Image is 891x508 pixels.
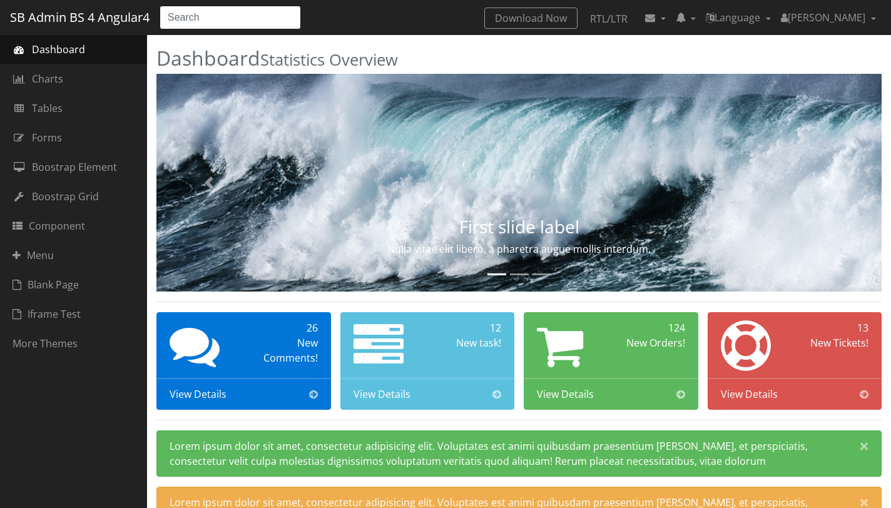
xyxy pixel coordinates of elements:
div: 124 [616,320,685,335]
img: Random first slide [156,74,882,292]
span: View Details [354,387,410,402]
span: Menu [13,248,54,263]
a: [PERSON_NAME] [776,5,881,30]
a: Language [701,5,776,30]
small: Statistics Overview [260,49,398,71]
p: Nulla vitae elit libero, a pharetra augue mollis interdum. [265,241,773,257]
span: View Details [170,387,227,402]
div: New Tickets! [799,335,868,350]
button: Close [847,431,881,461]
a: SB Admin BS 4 Angular4 [10,6,150,29]
a: RTL/LTR [580,8,638,30]
div: 26 [248,320,318,335]
span: View Details [721,387,778,402]
div: 13 [799,320,868,335]
h3: First slide label [265,217,773,236]
span: × [860,437,868,454]
a: Download Now [484,8,578,29]
div: New task! [432,335,501,350]
div: 12 [432,320,501,335]
h2: Dashboard [156,47,882,69]
input: Search [160,6,301,29]
span: View Details [537,387,594,402]
div: Lorem ipsum dolor sit amet, consectetur adipisicing elit. Voluptates est animi quibusdam praesent... [156,430,882,477]
div: New Comments! [248,335,318,365]
div: New Orders! [616,335,685,350]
